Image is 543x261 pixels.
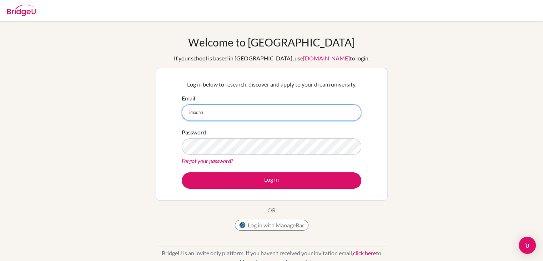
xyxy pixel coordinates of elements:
[7,5,36,16] img: Bridge-U
[303,55,350,61] a: [DOMAIN_NAME]
[182,128,206,137] label: Password
[182,94,195,103] label: Email
[188,36,355,49] h1: Welcome to [GEOGRAPHIC_DATA]
[235,220,308,231] button: Log in with ManageBac
[182,157,233,164] a: Forgot your password?
[519,237,536,254] div: Open Intercom Messenger
[353,250,376,256] a: click here
[174,54,369,63] div: If your school is based in [GEOGRAPHIC_DATA], use to login.
[182,80,361,89] p: Log in below to research, discover and apply to your dream university.
[267,206,276,215] p: OR
[182,172,361,189] button: Log in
